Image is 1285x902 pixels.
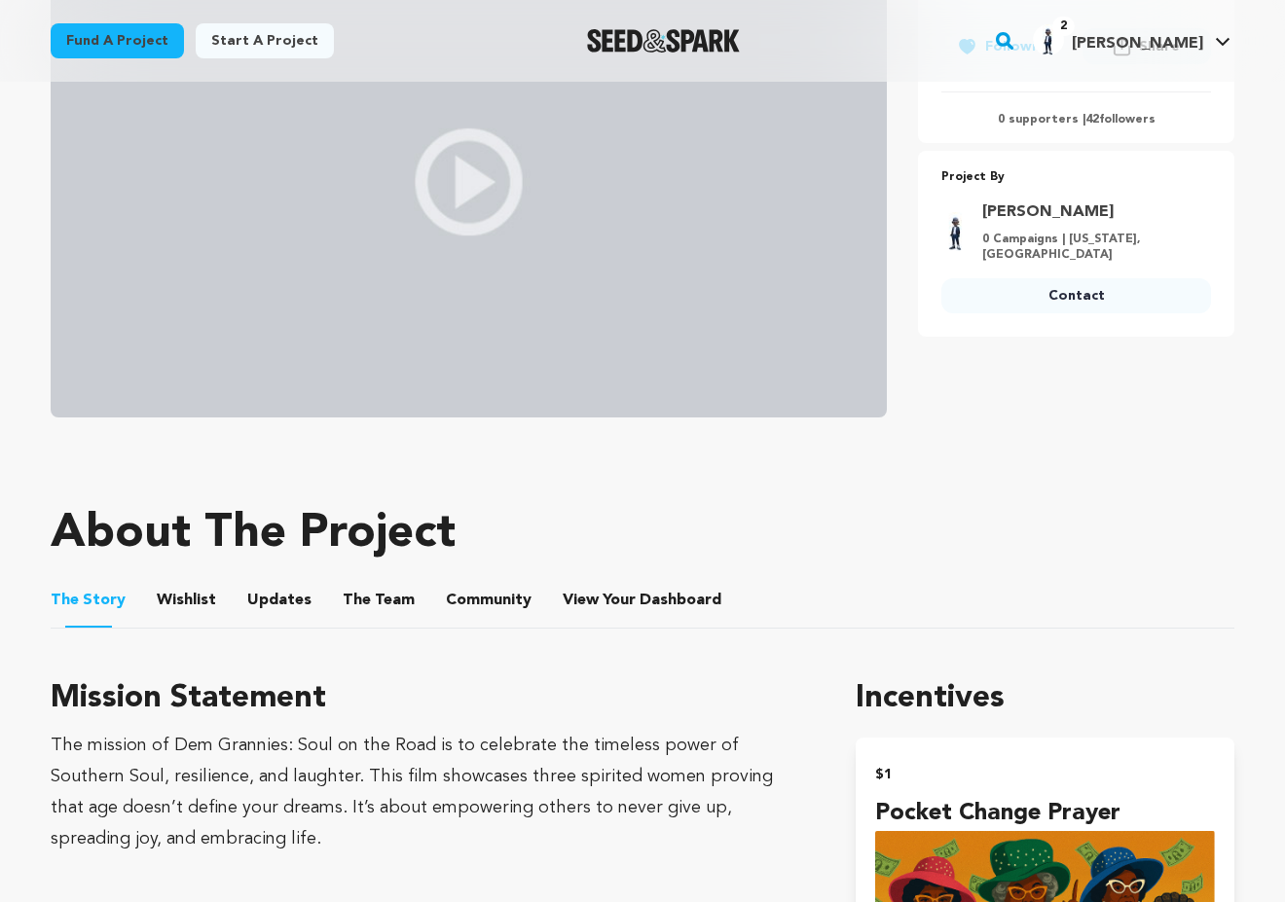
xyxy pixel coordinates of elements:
a: Contact [941,278,1211,313]
span: Updates [247,589,312,612]
span: Team [343,589,415,612]
div: Sidney J.'s Profile [1033,24,1203,55]
img: ef69c119e341e20f.jpg [1033,24,1064,55]
a: Fund a project [51,23,184,58]
span: The [51,589,79,612]
p: 0 supporters | followers [941,112,1211,127]
span: 2 [1052,17,1075,36]
span: Dashboard [640,589,721,612]
span: Community [446,589,532,612]
a: ViewYourDashboard [563,589,725,612]
span: 42 [1085,114,1099,126]
a: Seed&Spark Homepage [587,29,740,53]
span: Sidney J.'s Profile [1029,20,1234,61]
p: 0 Campaigns | [US_STATE], [GEOGRAPHIC_DATA] [982,232,1199,263]
a: Sidney J.'s Profile [1029,20,1234,55]
h1: Incentives [856,675,1234,722]
h3: Mission Statement [51,675,809,722]
span: [PERSON_NAME] [1072,36,1203,52]
p: Project By [941,166,1211,189]
span: Wishlist [157,589,216,612]
img: Seed&Spark Logo Dark Mode [587,29,740,53]
h2: $1 [875,761,1215,788]
span: Story [51,589,126,612]
div: The mission of Dem Grannies: Soul on the Road is to celebrate the timeless power of Southern Soul... [51,730,809,854]
a: Start a project [196,23,334,58]
h4: Pocket Change Prayer [875,796,1215,831]
img: ef69c119e341e20f.jpg [941,212,971,251]
span: Your [563,589,725,612]
h1: About The Project [51,511,456,558]
span: The [343,589,371,612]
a: Goto Sidney Jones profile [982,200,1199,224]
